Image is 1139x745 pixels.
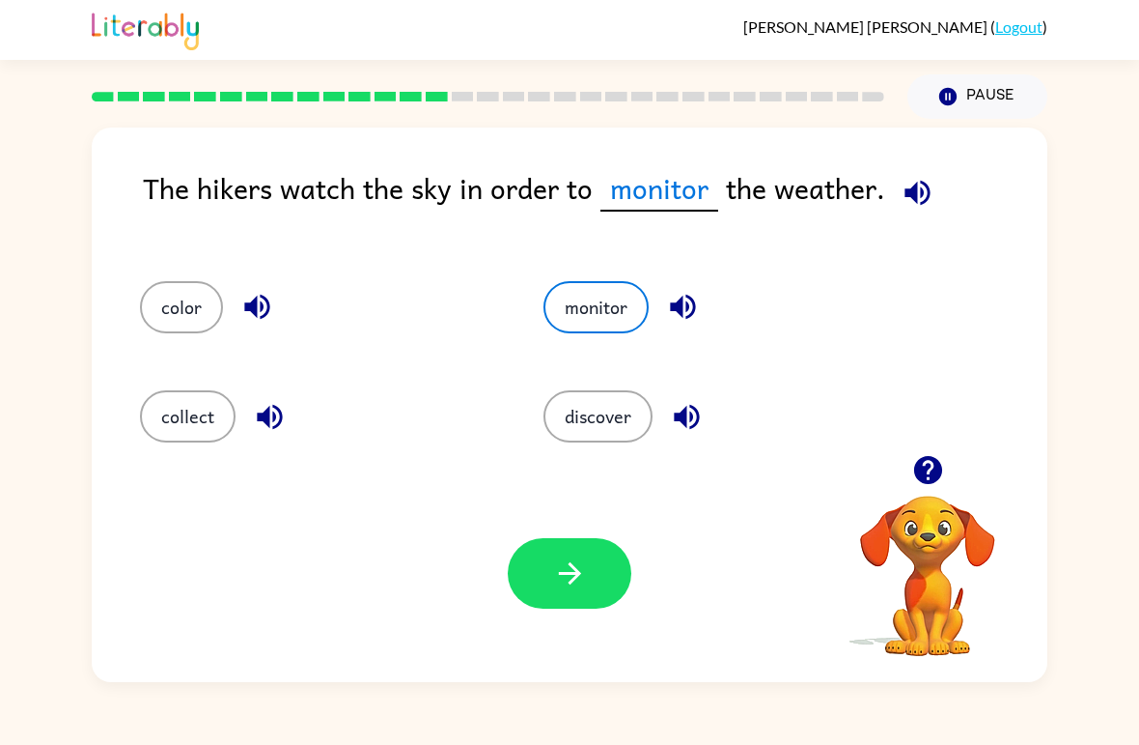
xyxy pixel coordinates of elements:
button: collect [140,390,236,443]
span: monitor [600,166,718,212]
a: Logout [995,17,1042,36]
button: Pause [907,74,1047,119]
video: Your browser must support playing .mp4 files to use Literably. Please try using another browser. [831,466,1024,659]
div: The hikers watch the sky in order to the weather. [143,166,1047,243]
button: color [140,281,223,333]
button: monitor [543,281,649,333]
div: ( ) [743,17,1047,36]
span: [PERSON_NAME] [PERSON_NAME] [743,17,990,36]
img: Literably [92,8,199,50]
button: discover [543,390,653,443]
